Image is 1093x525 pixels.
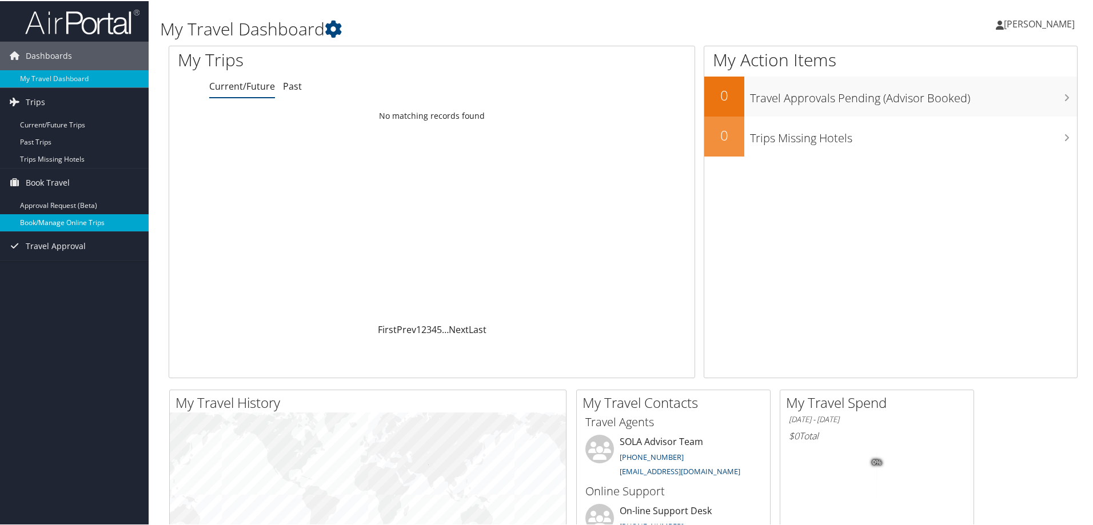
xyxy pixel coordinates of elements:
[872,458,881,465] tspan: 0%
[620,465,740,475] a: [EMAIL_ADDRESS][DOMAIN_NAME]
[620,451,684,461] a: [PHONE_NUMBER]
[585,482,761,498] h3: Online Support
[416,322,421,335] a: 1
[442,322,449,335] span: …
[26,87,45,115] span: Trips
[169,105,695,125] td: No matching records found
[421,322,426,335] a: 2
[175,392,566,411] h2: My Travel History
[25,7,139,34] img: airportal-logo.png
[704,85,744,104] h2: 0
[469,322,486,335] a: Last
[583,392,770,411] h2: My Travel Contacts
[704,75,1077,115] a: 0Travel Approvals Pending (Advisor Booked)
[580,434,767,480] li: SOLA Advisor Team
[26,167,70,196] span: Book Travel
[585,413,761,429] h3: Travel Agents
[26,41,72,69] span: Dashboards
[704,47,1077,71] h1: My Action Items
[26,231,86,259] span: Travel Approval
[996,6,1086,40] a: [PERSON_NAME]
[750,123,1077,145] h3: Trips Missing Hotels
[750,83,1077,105] h3: Travel Approvals Pending (Advisor Booked)
[426,322,432,335] a: 3
[704,115,1077,155] a: 0Trips Missing Hotels
[178,47,467,71] h1: My Trips
[397,322,416,335] a: Prev
[789,428,965,441] h6: Total
[378,322,397,335] a: First
[283,79,302,91] a: Past
[449,322,469,335] a: Next
[789,428,799,441] span: $0
[786,392,974,411] h2: My Travel Spend
[437,322,442,335] a: 5
[704,125,744,144] h2: 0
[209,79,275,91] a: Current/Future
[160,16,777,40] h1: My Travel Dashboard
[789,413,965,424] h6: [DATE] - [DATE]
[1004,17,1075,29] span: [PERSON_NAME]
[432,322,437,335] a: 4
